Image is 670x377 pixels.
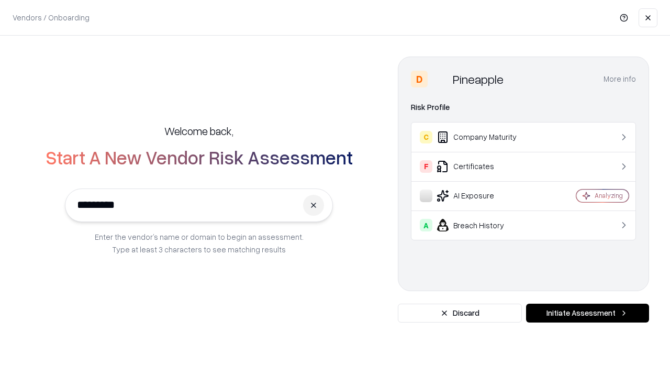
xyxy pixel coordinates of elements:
[411,101,636,114] div: Risk Profile
[411,71,428,87] div: D
[420,160,545,173] div: Certificates
[398,304,522,323] button: Discard
[420,219,432,231] div: A
[420,131,545,143] div: Company Maturity
[526,304,649,323] button: Initiate Assessment
[13,12,90,23] p: Vendors / Onboarding
[420,160,432,173] div: F
[95,230,304,256] p: Enter the vendor’s name or domain to begin an assessment. Type at least 3 characters to see match...
[420,219,545,231] div: Breach History
[164,124,233,138] h5: Welcome back,
[432,71,449,87] img: Pineapple
[595,191,623,200] div: Analyzing
[604,70,636,88] button: More info
[46,147,353,168] h2: Start A New Vendor Risk Assessment
[453,71,504,87] div: Pineapple
[420,190,545,202] div: AI Exposure
[420,131,432,143] div: C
